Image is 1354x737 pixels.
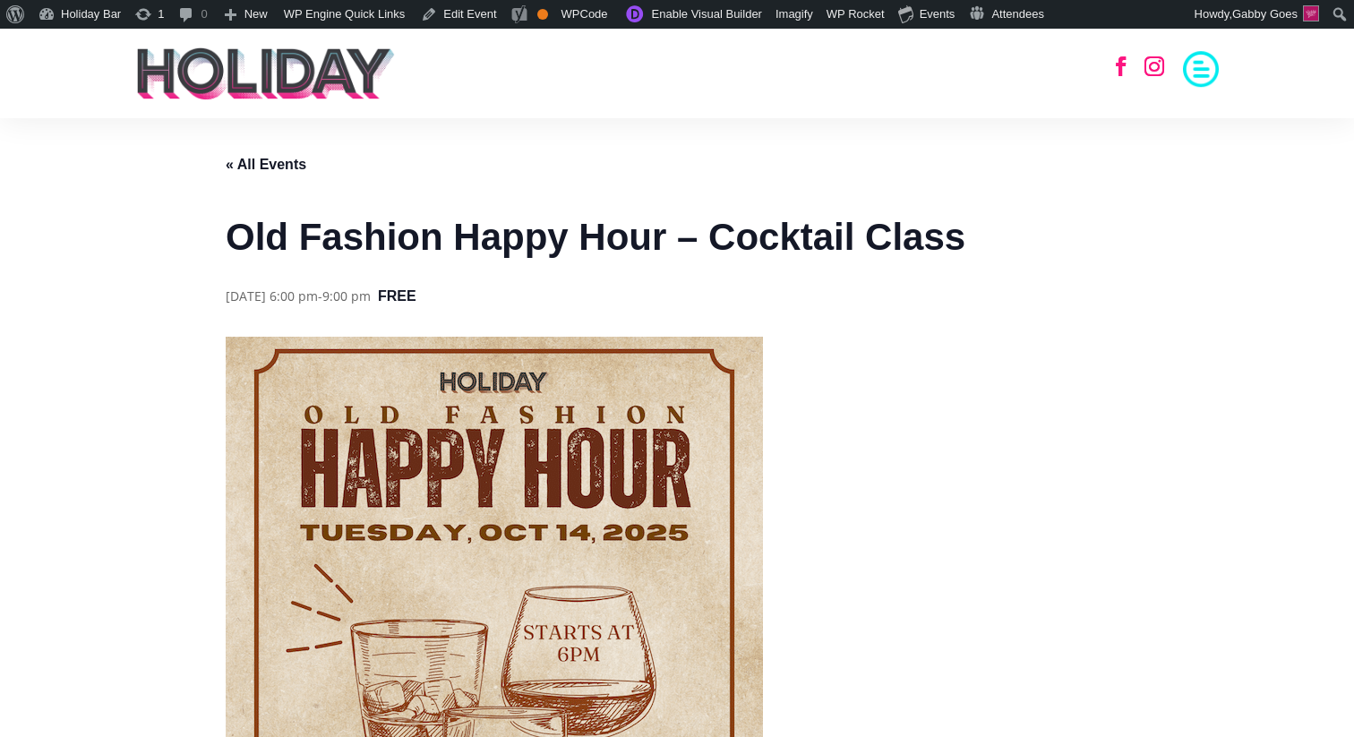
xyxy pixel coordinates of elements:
div: OK [537,9,548,20]
div: - [226,286,371,307]
span: Free [378,285,416,308]
span: 9:00 pm [322,287,371,304]
a: Follow on Instagram [1135,47,1174,86]
span: [DATE] 6:00 pm [226,287,318,304]
a: Follow on Facebook [1101,47,1141,86]
span: Gabby Goes [1232,7,1298,21]
img: holiday-logo-black [135,47,396,100]
h1: Old Fashion Happy Hour – Cocktail Class [226,211,1128,263]
a: « All Events [226,157,306,172]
